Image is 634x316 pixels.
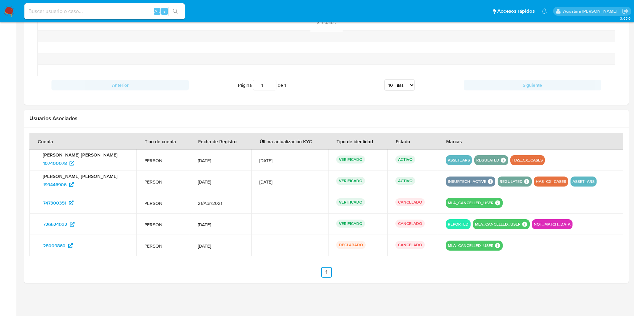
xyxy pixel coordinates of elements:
input: Buscar usuario o caso... [24,7,185,16]
a: Notificaciones [541,8,547,14]
span: Alt [154,8,160,14]
a: Salir [622,8,629,15]
span: 3.163.0 [620,16,631,21]
span: Accesos rápidos [497,8,535,15]
p: agostina.faruolo@mercadolibre.com [563,8,620,14]
span: s [163,8,165,14]
button: search-icon [168,7,182,16]
h2: Usuarios Asociados [29,115,623,122]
